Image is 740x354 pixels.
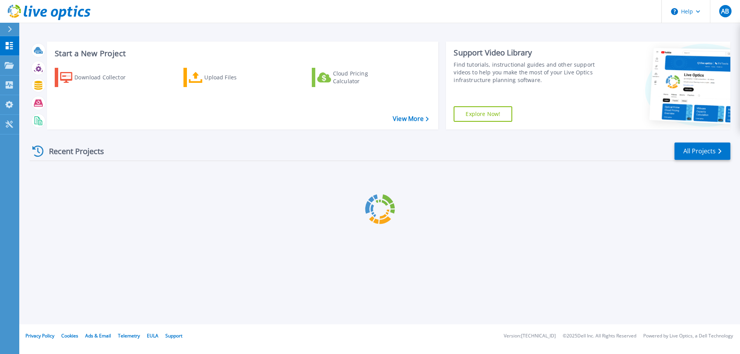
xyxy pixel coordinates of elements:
h3: Start a New Project [55,49,429,58]
div: Cloud Pricing Calculator [333,70,395,85]
a: Download Collector [55,68,141,87]
a: Explore Now! [454,106,512,122]
div: Recent Projects [30,142,114,161]
a: EULA [147,332,158,339]
a: Cloud Pricing Calculator [312,68,398,87]
div: Find tutorials, instructional guides and other support videos to help you make the most of your L... [454,61,599,84]
a: Support [165,332,182,339]
span: AB [721,8,729,14]
div: Download Collector [74,70,136,85]
div: Upload Files [204,70,266,85]
a: Cookies [61,332,78,339]
div: Support Video Library [454,48,599,58]
a: All Projects [674,143,730,160]
li: © 2025 Dell Inc. All Rights Reserved [563,334,636,339]
a: View More [393,115,429,122]
a: Ads & Email [85,332,111,339]
li: Powered by Live Optics, a Dell Technology [643,334,733,339]
a: Telemetry [118,332,140,339]
a: Privacy Policy [25,332,54,339]
a: Upload Files [183,68,269,87]
li: Version: [TECHNICAL_ID] [504,334,556,339]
